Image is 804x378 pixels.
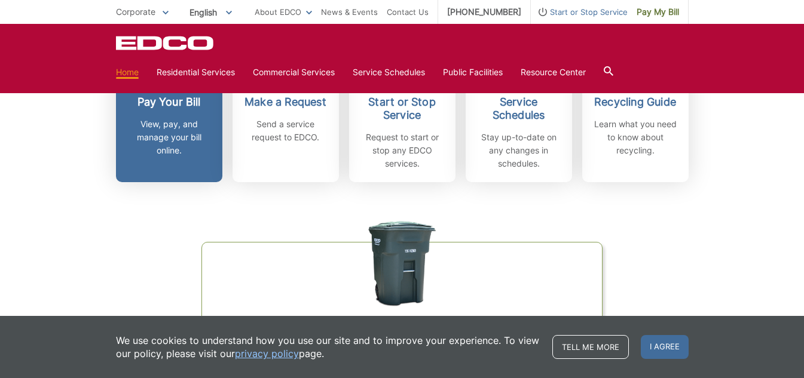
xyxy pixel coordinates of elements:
[157,66,235,79] a: Residential Services
[116,36,215,50] a: EDCD logo. Return to the homepage.
[116,66,139,79] a: Home
[591,96,680,109] h2: Recycling Guide
[443,66,503,79] a: Public Facilities
[521,66,586,79] a: Resource Center
[116,24,222,182] a: Pay Your Bill View, pay, and manage your bill online.
[241,118,330,144] p: Send a service request to EDCO.
[321,5,378,19] a: News & Events
[582,24,689,182] a: Recycling Guide Learn what you need to know about recycling.
[475,131,563,170] p: Stay up-to-date on any changes in schedules.
[353,66,425,79] a: Service Schedules
[241,96,330,109] h2: Make a Request
[253,66,335,79] a: Commercial Services
[552,335,629,359] a: Tell me more
[235,347,299,360] a: privacy policy
[255,5,312,19] a: About EDCO
[641,335,689,359] span: I agree
[466,24,572,182] a: Service Schedules Stay up-to-date on any changes in schedules.
[637,5,679,19] span: Pay My Bill
[116,7,155,17] span: Corporate
[125,96,213,109] h2: Pay Your Bill
[591,118,680,157] p: Learn what you need to know about recycling.
[475,96,563,122] h2: Service Schedules
[125,118,213,157] p: View, pay, and manage your bill online.
[387,5,429,19] a: Contact Us
[181,2,241,22] span: English
[358,96,447,122] h2: Start or Stop Service
[358,131,447,170] p: Request to start or stop any EDCO services.
[116,334,540,360] p: We use cookies to understand how you use our site and to improve your experience. To view our pol...
[233,24,339,182] a: Make a Request Send a service request to EDCO.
